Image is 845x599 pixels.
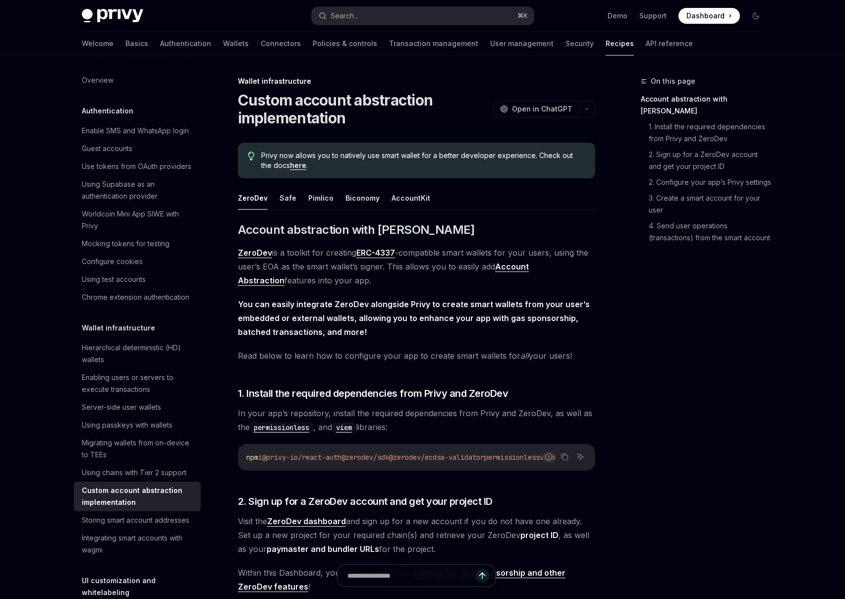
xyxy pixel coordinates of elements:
svg: Tip [248,152,255,161]
div: Worldcoin Mini App SIWE with Privy [82,208,195,232]
a: viem [332,422,356,432]
span: viem [540,453,556,462]
a: Transaction management [389,32,478,55]
a: ZeroDev [238,248,272,258]
div: Mocking tokens for testing [82,238,169,250]
a: Recipes [606,32,634,55]
a: Migrating wallets from on-device to TEEs [74,434,201,464]
button: Send message [475,569,489,583]
a: Overview [74,71,201,89]
a: here [290,161,306,170]
button: Safe [280,186,296,210]
span: permissionless [484,453,540,462]
div: Enabling users or servers to execute transactions [82,372,195,395]
a: Enabling users or servers to execute transactions [74,369,201,398]
img: dark logo [82,9,143,23]
a: 2. Sign up for a ZeroDev account and get your project ID [649,147,772,174]
a: Wallets [223,32,249,55]
h5: Wallet infrastructure [82,322,155,334]
span: In your app’s repository, install the required dependencies from Privy and ZeroDev, as well as th... [238,406,595,434]
div: Migrating wallets from on-device to TEEs [82,437,195,461]
a: Integrating smart accounts with wagmi [74,529,201,559]
a: API reference [646,32,693,55]
div: Chrome extension authentication [82,291,189,303]
a: Guest accounts [74,140,201,158]
a: Welcome [82,32,113,55]
span: i [258,453,262,462]
a: Account abstraction with [PERSON_NAME] [641,91,772,119]
div: Integrating smart accounts with wagmi [82,532,195,556]
button: Open in ChatGPT [494,101,578,117]
a: 1. Install the required dependencies from Privy and ZeroDev [649,119,772,147]
a: ZeroDev dashboard [267,516,346,527]
a: ERC-4337 [356,248,395,258]
button: Copy the contents from the code block [558,450,571,463]
button: Ask AI [574,450,587,463]
div: Guest accounts [82,143,132,155]
strong: project ID [520,530,559,540]
button: Biconomy [345,186,380,210]
a: Hierarchical deterministic (HD) wallets [74,339,201,369]
div: Using chains with Tier 2 support [82,467,186,479]
button: Pimlico [308,186,334,210]
span: Open in ChatGPT [512,104,572,114]
div: Using passkeys with wallets [82,419,172,431]
a: Worldcoin Mini App SIWE with Privy [74,205,201,235]
a: Use tokens from OAuth providers [74,158,201,175]
a: Enable SMS and WhatsApp login [74,122,201,140]
a: 4. Send user operations (transactions) from the smart account [649,218,772,246]
a: Mocking tokens for testing [74,235,201,253]
strong: You can easily integrate ZeroDev alongside Privy to create smart wallets from your user’s embedde... [238,299,590,337]
button: Toggle dark mode [748,8,764,24]
div: Use tokens from OAuth providers [82,161,191,172]
a: permissionless [250,422,313,432]
a: Storing smart account addresses [74,511,201,529]
div: Storing smart account addresses [82,514,189,526]
h1: Custom account abstraction implementation [238,91,490,127]
a: Using passkeys with wallets [74,416,201,434]
code: viem [332,422,356,433]
span: Privy now allows you to natively use smart wallet for a better developer experience. Check out th... [261,151,585,170]
a: Support [639,11,667,21]
code: permissionless [250,422,313,433]
span: ⌘ K [517,12,528,20]
button: ZeroDev [238,186,268,210]
div: Server-side user wallets [82,401,161,413]
a: Server-side user wallets [74,398,201,416]
a: Custom account abstraction implementation [74,482,201,511]
div: Enable SMS and WhatsApp login [82,125,189,137]
em: all [520,351,529,361]
a: Using test accounts [74,271,201,288]
span: @zerodev/ecdsa-validator [389,453,484,462]
span: Read below to learn how to configure your app to create smart wallets for your users! [238,349,595,363]
span: Account abstraction with [PERSON_NAME] [238,222,475,238]
span: is a toolkit for creating -compatible smart wallets for your users, using the user’s EOA as the s... [238,246,595,287]
div: Wallet infrastructure [238,76,595,86]
a: Basics [125,32,148,55]
a: Security [565,32,594,55]
span: 2. Sign up for a ZeroDev account and get your project ID [238,494,493,508]
button: Search...⌘K [312,7,534,25]
a: 3. Create a smart account for your user [649,190,772,218]
a: Policies & controls [313,32,377,55]
a: Authentication [160,32,211,55]
span: 1. Install the required dependencies from Privy and ZeroDev [238,386,508,400]
button: AccountKit [392,186,430,210]
div: Overview [82,74,113,86]
a: Demo [608,11,627,21]
span: @privy-io/react-auth [262,453,341,462]
a: Chrome extension authentication [74,288,201,306]
div: Search... [331,10,358,22]
div: Configure cookies [82,256,143,268]
a: Connectors [261,32,301,55]
a: Dashboard [678,8,740,24]
div: Using Supabase as an authentication provider [82,178,195,202]
div: Using test accounts [82,273,146,285]
a: 2. Configure your app’s Privy settings [649,174,772,190]
strong: ZeroDev dashboard [267,516,346,526]
strong: paymaster and bundler URLs [267,544,379,554]
a: User management [490,32,554,55]
span: npm [246,453,258,462]
span: Visit the and sign up for a new account if you do not have one already. Set up a new project for ... [238,514,595,556]
h5: UI customization and whitelabeling [82,575,201,599]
